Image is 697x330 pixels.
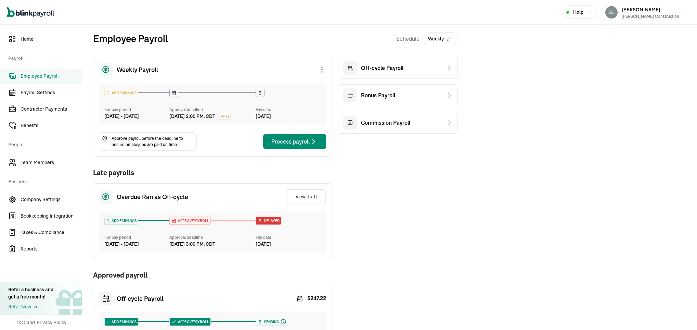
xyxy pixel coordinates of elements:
[37,319,66,326] span: Privacy Policy
[169,234,253,241] div: Approval deadline
[112,135,194,148] span: Approve payroll before the deadline to ensure employees are paid on time
[622,13,679,20] div: [PERSON_NAME] Construction
[21,122,82,129] span: Benefits
[21,73,82,80] span: Employee Payroll
[422,32,458,45] button: Weekly
[117,192,188,201] span: Overdue Ran as Off‑cycle
[169,113,215,120] div: [DATE] 2:00 PM, CDT
[361,91,395,99] span: Bonus Payroll
[256,113,321,120] div: [DATE]
[263,218,280,223] span: Delayed
[21,159,82,166] span: Team Members
[93,168,134,178] h1: Late payrolls
[104,113,169,120] div: [DATE] - [DATE]
[256,241,321,248] div: [DATE]
[562,5,597,19] button: Help
[16,319,25,326] span: T&C
[256,107,321,113] div: Pay date
[603,4,690,21] button: [PERSON_NAME][PERSON_NAME] Construction
[105,89,138,97] div: ADD EARNINGS
[21,196,82,203] span: Company Settings
[663,297,697,330] iframe: Chat Widget
[8,171,78,191] span: Business
[622,7,660,13] span: [PERSON_NAME]
[8,303,53,310] a: Refer Now
[361,119,410,127] span: Commission Payroll
[169,241,215,248] div: [DATE] 3:00 PM, CDT
[177,218,209,223] span: APPROVE PAYROLL
[21,89,82,96] span: Payroll Settings
[573,9,583,16] span: Help
[117,294,164,303] span: Off‑cycle Payroll
[8,286,53,301] div: Refer a business and get a free month!
[287,189,326,204] button: View draft
[296,193,317,200] div: View draft
[169,107,253,113] div: Approval deadline
[396,32,458,46] div: Schedule
[263,319,279,325] span: Pending
[105,217,138,224] div: ADD EARNINGS
[21,106,82,113] span: Contractor Payments
[218,114,229,119] span: [DATE]
[117,65,158,74] span: Weekly Payroll
[93,270,332,280] h1: Approved payroll
[105,318,138,326] div: ADD EARNINGS
[21,229,82,236] span: Taxes & Compliance
[177,319,209,325] span: APPROVE PAYROLL
[21,212,82,220] span: Bookkeeping Integration
[104,107,169,113] div: For pay period
[104,241,169,248] div: [DATE] - [DATE]
[21,245,82,253] span: Reports
[104,234,169,241] div: For pay period
[8,134,78,154] span: People
[271,137,318,146] div: Process payroll
[7,2,54,22] nav: Global
[8,48,78,67] span: Payroll
[307,294,326,303] span: $ 247.22
[263,134,326,149] button: Process payroll
[93,32,168,46] h2: Employee Payroll
[21,36,82,43] span: Home
[361,64,403,72] span: Off-cycle Payroll
[256,234,321,241] div: Pay date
